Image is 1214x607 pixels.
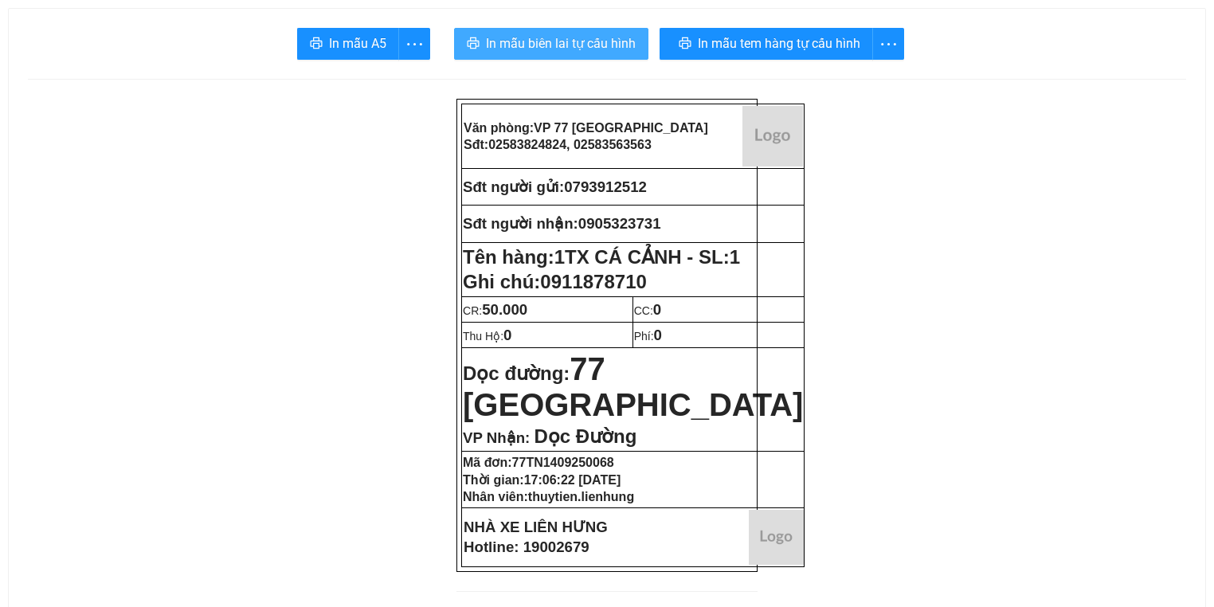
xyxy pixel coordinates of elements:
[463,304,527,317] span: CR:
[464,538,589,555] strong: Hotline: 19002679
[482,301,527,318] span: 50.000
[660,28,873,60] button: printerIn mẫu tem hàng tự cấu hình
[524,473,621,487] span: 17:06:22 [DATE]
[679,37,691,52] span: printer
[634,304,662,317] span: CC:
[653,301,661,318] span: 0
[463,429,530,446] span: VP Nhận:
[512,456,614,469] span: 77TN1409250068
[463,178,564,195] strong: Sđt người gửi:
[399,34,429,54] span: more
[463,330,511,343] span: Thu Hộ:
[564,178,647,195] span: 0793912512
[540,271,646,292] span: 0911878710
[486,33,636,53] span: In mẫu biên lai tự cấu hình
[634,330,662,343] span: Phí:
[534,121,708,135] span: VP 77 [GEOGRAPHIC_DATA]
[329,33,386,53] span: In mẫu A5
[463,490,634,503] strong: Nhân viên:
[463,271,647,292] span: Ghi chú:
[398,28,430,60] button: more
[554,246,740,268] span: 1TX CÁ CẢNH - SL:
[872,28,904,60] button: more
[464,138,652,151] strong: Sđt:
[463,456,614,469] strong: Mã đơn:
[310,37,323,52] span: printer
[578,215,661,232] span: 0905323731
[503,327,511,343] span: 0
[464,121,708,135] strong: Văn phòng:
[464,519,608,535] strong: NHÀ XE LIÊN HƯNG
[654,327,662,343] span: 0
[698,33,860,53] span: In mẫu tem hàng tự cấu hình
[742,106,803,166] img: logo
[463,215,578,232] strong: Sđt người nhận:
[534,425,636,447] span: Dọc Đường
[297,28,399,60] button: printerIn mẫu A5
[730,246,740,268] span: 1
[488,138,652,151] span: 02583824824, 02583563563
[873,34,903,54] span: more
[749,510,804,565] img: logo
[467,37,480,52] span: printer
[463,473,621,487] strong: Thời gian:
[463,351,803,422] span: 77 [GEOGRAPHIC_DATA]
[454,28,648,60] button: printerIn mẫu biên lai tự cấu hình
[463,246,740,268] strong: Tên hàng:
[528,490,634,503] span: thuytien.lienhung
[463,362,803,420] strong: Dọc đường:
